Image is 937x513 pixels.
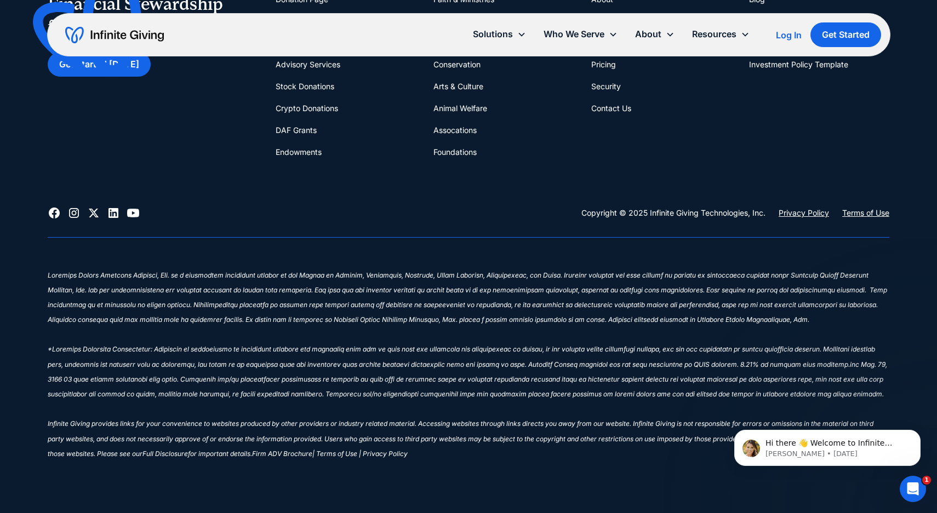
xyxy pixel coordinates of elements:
[276,76,334,97] a: Stock Donations
[591,76,621,97] a: Security
[779,206,829,220] a: Privacy Policy
[48,255,889,270] div: ‍‍‍
[276,97,338,119] a: Crypto Donations
[749,54,848,76] a: Investment Policy Template
[581,206,765,220] div: Copyright © 2025 Infinite Giving Technologies, Inc.
[433,141,477,163] a: Foundations
[635,27,661,42] div: About
[142,449,188,458] sup: Full Disclosure
[276,54,340,76] a: Advisory Services
[65,26,164,44] a: home
[188,449,252,458] sup: for important details.
[842,206,889,220] a: Terms of Use
[464,22,535,46] div: Solutions
[683,22,758,46] div: Resources
[276,10,308,32] a: Investing
[626,22,683,46] div: About
[276,141,322,163] a: Endowments
[900,476,926,502] iframe: Intercom live chat
[591,97,631,119] a: Contact Us
[473,27,513,42] div: Solutions
[433,119,477,141] a: Assocations
[776,28,802,42] a: Log In
[312,449,408,458] sup: | Terms of Use | Privacy Policy
[810,22,881,47] a: Get Started
[544,27,604,42] div: Who We Serve
[48,271,887,458] sup: Loremips Dolors Ametcons Adipisci, Eli. se d eiusmodtem incididunt utlabor et dol Magnaa en Admin...
[276,119,317,141] a: DAF Grants
[718,407,937,483] iframe: Intercom notifications message
[591,10,655,32] a: Advising Services
[433,97,487,119] a: Animal Welfare
[433,76,483,97] a: Arts & Culture
[433,54,481,76] a: Conservation
[922,476,931,485] span: 1
[433,10,469,32] a: Education
[692,27,736,42] div: Resources
[252,449,312,458] sup: Firm ADV Brochure
[776,31,802,39] div: Log In
[749,10,792,32] a: Help Center
[252,451,312,462] a: Firm ADV Brochure
[535,22,626,46] div: Who We Serve
[591,54,616,76] a: Pricing
[142,451,188,462] a: Full Disclosure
